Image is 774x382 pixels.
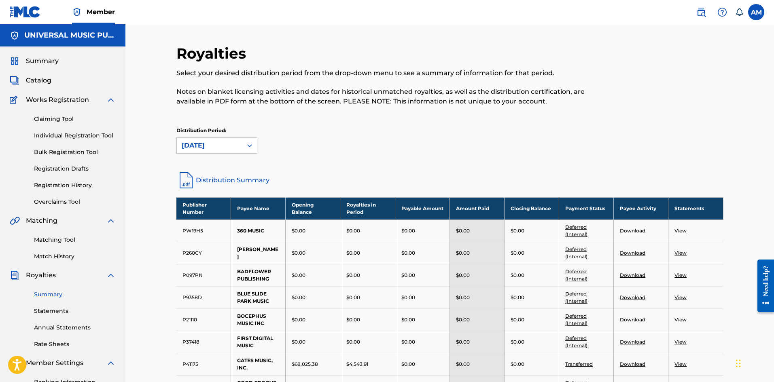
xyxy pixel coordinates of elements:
[10,56,19,66] img: Summary
[346,249,360,257] p: $0.00
[346,294,360,301] p: $0.00
[34,131,116,140] a: Individual Registration Tool
[26,95,89,105] span: Works Registration
[620,272,645,278] a: Download
[292,294,305,301] p: $0.00
[668,197,723,219] th: Statements
[620,361,645,367] a: Download
[674,228,687,234] a: View
[10,216,20,226] img: Matching
[456,338,470,346] p: $0.00
[10,270,19,280] img: Royalties
[34,307,116,315] a: Statements
[26,76,51,85] span: Catalog
[674,317,687,323] a: View
[87,7,115,17] span: Member
[26,358,83,368] span: Member Settings
[231,264,286,286] td: BADFLOWER PUBLISHING
[395,197,450,219] th: Payable Amount
[34,340,116,348] a: Rate Sheets
[734,343,774,382] div: Chat Widget
[401,249,415,257] p: $0.00
[182,141,238,150] div: [DATE]
[34,236,116,244] a: Matching Tool
[231,197,286,219] th: Payee Name
[401,316,415,323] p: $0.00
[693,4,709,20] a: Public Search
[456,316,470,323] p: $0.00
[176,264,231,286] td: P097PN
[401,272,415,279] p: $0.00
[511,338,524,346] p: $0.00
[34,290,116,299] a: Summary
[401,227,415,234] p: $0.00
[565,224,587,237] a: Deferred (Internal)
[511,361,524,368] p: $0.00
[34,148,116,156] a: Bulk Registration Tool
[106,270,116,280] img: expand
[504,197,559,219] th: Closing Balance
[614,197,668,219] th: Payee Activity
[34,181,116,190] a: Registration History
[286,197,340,219] th: Opening Balance
[674,339,687,345] a: View
[674,294,687,300] a: View
[714,4,730,20] div: Help
[511,316,524,323] p: $0.00
[176,219,231,242] td: PW19H5
[450,197,504,219] th: Amount Paid
[456,294,470,301] p: $0.00
[401,294,415,301] p: $0.00
[346,361,368,368] p: $4,543.91
[231,286,286,308] td: BLUE SLIDE PARK MUSIC
[106,95,116,105] img: expand
[292,249,305,257] p: $0.00
[565,361,593,367] a: Transferred
[559,197,613,219] th: Payment Status
[751,253,774,319] iframe: Resource Center
[26,216,57,226] span: Matching
[34,115,116,123] a: Claiming Tool
[620,317,645,323] a: Download
[176,286,231,308] td: P9358D
[231,242,286,264] td: [PERSON_NAME]
[620,294,645,300] a: Download
[72,7,82,17] img: Top Rightsholder
[620,339,645,345] a: Download
[456,227,470,234] p: $0.00
[456,249,470,257] p: $0.00
[401,361,415,368] p: $0.00
[10,76,19,85] img: Catalog
[401,338,415,346] p: $0.00
[24,31,116,40] h5: UNIVERSAL MUSIC PUB GROUP
[346,227,360,234] p: $0.00
[176,171,196,190] img: distribution-summary-pdf
[717,7,727,17] img: help
[292,227,305,234] p: $0.00
[674,250,687,256] a: View
[565,313,587,326] a: Deferred (Internal)
[346,338,360,346] p: $0.00
[292,272,305,279] p: $0.00
[620,228,645,234] a: Download
[696,7,706,17] img: search
[10,6,41,18] img: MLC Logo
[176,171,723,190] a: Distribution Summary
[511,227,524,234] p: $0.00
[176,87,598,106] p: Notes on blanket licensing activities and dates for historical unmatched royalties, as well as th...
[26,56,59,66] span: Summary
[176,44,250,63] h2: Royalties
[231,353,286,375] td: GATES MUSIC, INC.
[511,249,524,257] p: $0.00
[10,95,20,105] img: Works Registration
[736,351,741,376] div: Drag
[231,308,286,331] td: BOCEPHUS MUSIC INC
[565,335,587,348] a: Deferred (Internal)
[176,68,598,78] p: Select your desired distribution period from the drop-down menu to see a summary of information f...
[231,331,286,353] td: FIRST DIGITAL MUSIC
[565,246,587,260] a: Deferred (Internal)
[10,76,51,85] a: CatalogCatalog
[292,361,318,368] p: $68,025.38
[346,272,360,279] p: $0.00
